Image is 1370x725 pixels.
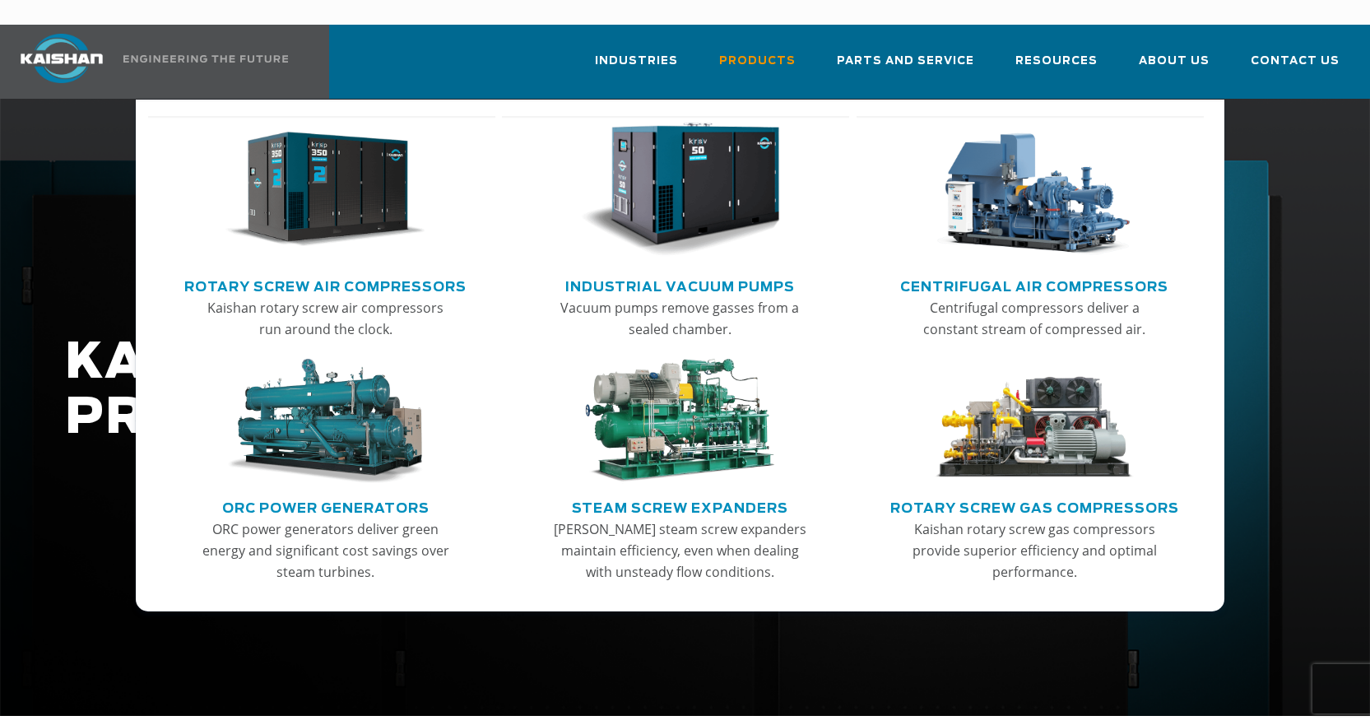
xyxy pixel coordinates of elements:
a: Industrial Vacuum Pumps [565,272,795,297]
img: Engineering the future [123,55,288,63]
a: Rotary Screw Gas Compressors [890,494,1179,518]
h1: KAISHAN PRODUCTS [65,336,1096,446]
a: Resources [1015,40,1098,95]
img: thumb-Rotary-Screw-Gas-Compressors [934,359,1135,484]
a: ORC Power Generators [222,494,430,518]
a: About Us [1139,40,1210,95]
a: Industries [595,40,678,95]
p: ORC power generators deliver green energy and significant cost savings over steam turbines. [199,518,453,583]
span: Resources [1015,52,1098,71]
a: Centrifugal Air Compressors [900,272,1168,297]
img: thumb-Centrifugal-Air-Compressors [934,123,1135,258]
img: thumb-Rotary-Screw-Air-Compressors [225,123,426,258]
span: About Us [1139,52,1210,71]
img: thumb-Steam-Screw-Expanders [580,359,781,484]
span: Contact Us [1251,52,1340,71]
a: Products [719,40,796,95]
img: thumb-Industrial-Vacuum-Pumps [580,123,781,258]
p: Kaishan rotary screw air compressors run around the clock. [199,297,453,340]
a: Parts and Service [837,40,974,95]
p: [PERSON_NAME] steam screw expanders maintain efficiency, even when dealing with unsteady flow con... [553,518,806,583]
p: Kaishan rotary screw gas compressors provide superior efficiency and optimal performance. [908,518,1161,583]
p: Vacuum pumps remove gasses from a sealed chamber. [553,297,806,340]
span: Products [719,52,796,71]
span: Parts and Service [837,52,974,71]
a: Contact Us [1251,40,1340,95]
a: Steam Screw Expanders [572,494,788,518]
p: Centrifugal compressors deliver a constant stream of compressed air. [908,297,1161,340]
img: thumb-ORC-Power-Generators [225,359,426,484]
a: Rotary Screw Air Compressors [184,272,467,297]
span: Industries [595,52,678,71]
